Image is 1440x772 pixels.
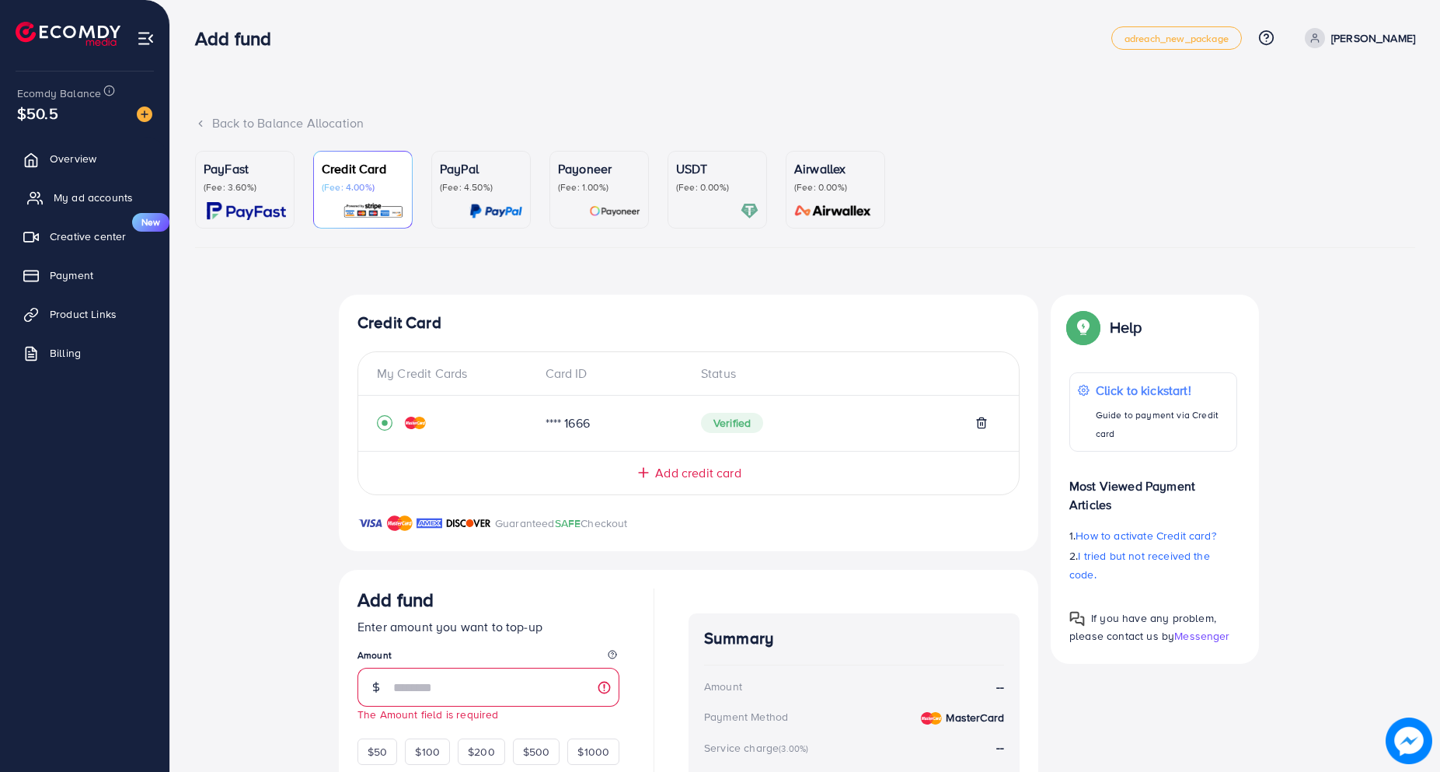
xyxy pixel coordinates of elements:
span: Verified [701,413,763,433]
a: [PERSON_NAME] [1299,28,1415,48]
img: menu [137,30,155,47]
span: $200 [468,744,495,760]
strong: MasterCard [946,710,1004,725]
span: Overview [50,151,96,166]
img: image [137,107,152,122]
span: If you have any problem, please contact us by [1069,610,1216,644]
span: $500 [523,744,550,760]
a: Billing [12,337,158,369]
span: Add credit card [655,464,741,482]
img: brand [357,514,383,533]
a: adreach_new_package [1111,26,1242,50]
span: $100 [415,744,440,760]
span: How to activate Credit card? [1076,528,1215,543]
img: card [469,202,522,220]
p: PayPal [440,159,522,178]
a: Payment [12,260,158,291]
p: 2. [1069,547,1237,584]
img: brand [446,514,491,533]
p: [PERSON_NAME] [1331,29,1415,47]
img: logo [16,22,120,46]
p: Help [1110,318,1142,337]
strong: -- [996,678,1004,696]
span: SAFE [555,515,581,531]
img: card [207,202,286,220]
span: Payment [50,267,93,283]
img: card [343,202,404,220]
p: Enter amount you want to top-up [357,617,619,636]
p: Payoneer [558,159,640,178]
span: I tried but not received the code. [1069,548,1210,582]
span: Creative center [50,229,126,244]
p: (Fee: 0.00%) [794,181,877,194]
p: Guaranteed Checkout [495,514,628,533]
div: Back to Balance Allocation [195,114,1415,132]
img: card [589,202,640,220]
a: My ad accounts [12,182,158,213]
h3: Add fund [195,27,284,50]
p: (Fee: 4.50%) [440,181,522,194]
small: (3.00%) [779,742,808,755]
a: Overview [12,143,158,174]
p: Most Viewed Payment Articles [1069,464,1237,514]
p: USDT [676,159,758,178]
div: Service charge [704,740,813,756]
img: Popup guide [1069,611,1085,627]
img: credit [405,417,426,429]
span: Product Links [50,306,117,322]
span: Billing [50,345,81,361]
img: brand [387,514,413,533]
a: Product Links [12,299,158,330]
span: $50.5 [17,102,58,124]
a: Creative centerNew [12,221,158,252]
span: $1000 [577,744,609,760]
span: New [132,213,169,232]
p: Credit Card [322,159,404,178]
span: My ad accounts [54,190,133,205]
legend: Amount [357,648,619,668]
p: Airwallex [794,159,877,178]
span: Messenger [1174,628,1229,644]
p: 1. [1069,526,1237,545]
span: adreach_new_package [1124,33,1229,44]
p: (Fee: 0.00%) [676,181,758,194]
p: (Fee: 4.00%) [322,181,404,194]
img: card [741,202,758,220]
div: Card ID [533,365,689,383]
img: Popup guide [1069,313,1097,341]
span: Ecomdy Balance [17,86,101,101]
img: card [790,202,877,220]
span: $50 [368,744,387,760]
img: brand [417,514,442,533]
small: The Amount field is required [357,707,498,721]
h4: Credit Card [357,313,1020,333]
p: Guide to payment via Credit card [1096,406,1229,443]
div: Amount [704,679,742,694]
div: Payment Method [704,709,788,725]
img: credit [921,712,942,725]
p: (Fee: 3.60%) [204,181,286,194]
p: Click to kickstart! [1096,381,1229,400]
strong: -- [996,739,1004,756]
svg: record circle [377,415,392,431]
div: Status [689,365,1000,383]
h3: Add fund [357,589,434,611]
p: PayFast [204,159,286,178]
div: My Credit Cards [377,365,533,383]
h4: Summary [704,629,1004,648]
p: (Fee: 1.00%) [558,181,640,194]
img: image [1386,718,1432,764]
